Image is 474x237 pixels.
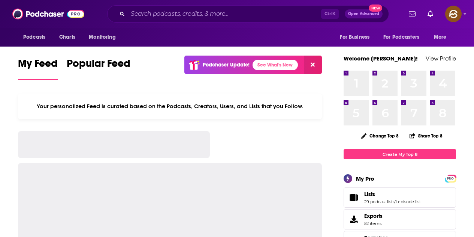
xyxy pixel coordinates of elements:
[89,32,115,42] span: Monitoring
[12,7,84,21] img: Podchaser - Follow, Share and Rate Podcasts
[364,199,395,204] a: 29 podcast lists
[67,57,130,80] a: Popular Feed
[128,8,321,20] input: Search podcasts, credits, & more...
[445,6,462,22] button: Show profile menu
[425,8,436,20] a: Show notifications dropdown
[364,191,375,198] span: Lists
[203,62,250,68] p: Podchaser Update!
[429,30,456,44] button: open menu
[340,32,369,42] span: For Business
[59,32,75,42] span: Charts
[107,5,389,23] div: Search podcasts, credits, & more...
[348,12,379,16] span: Open Advanced
[406,8,419,20] a: Show notifications dropdown
[346,214,361,225] span: Exports
[364,221,383,226] span: 52 items
[345,9,383,18] button: Open AdvancedNew
[364,213,383,219] span: Exports
[369,5,382,12] span: New
[344,149,456,159] a: Create My Top 8
[409,128,443,143] button: Share Top 8
[335,30,379,44] button: open menu
[346,192,361,203] a: Lists
[84,30,125,44] button: open menu
[18,57,58,80] a: My Feed
[446,175,455,181] a: PRO
[18,30,55,44] button: open menu
[23,32,45,42] span: Podcasts
[434,32,447,42] span: More
[356,175,374,182] div: My Pro
[344,209,456,229] a: Exports
[18,57,58,74] span: My Feed
[253,60,298,70] a: See What's New
[445,6,462,22] img: User Profile
[67,57,130,74] span: Popular Feed
[54,30,80,44] a: Charts
[383,32,419,42] span: For Podcasters
[395,199,421,204] a: 1 episode list
[445,6,462,22] span: Logged in as hey85204
[18,94,322,119] div: Your personalized Feed is curated based on the Podcasts, Creators, Users, and Lists that you Follow.
[344,55,418,62] a: Welcome [PERSON_NAME]!
[426,55,456,62] a: View Profile
[321,9,339,19] span: Ctrl K
[344,187,456,208] span: Lists
[364,191,421,198] a: Lists
[378,30,430,44] button: open menu
[357,131,403,140] button: Change Top 8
